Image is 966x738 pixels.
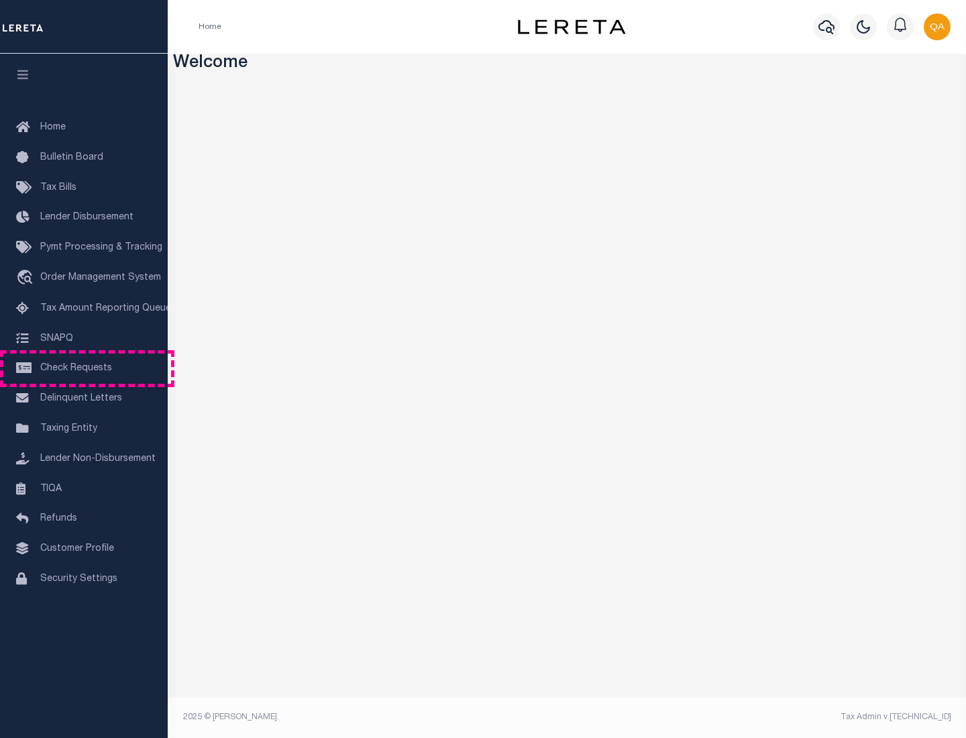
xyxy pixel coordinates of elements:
[40,243,162,252] span: Pymt Processing & Tracking
[40,153,103,162] span: Bulletin Board
[40,183,76,193] span: Tax Bills
[173,54,961,74] h3: Welcome
[16,270,38,287] i: travel_explore
[40,123,66,132] span: Home
[173,711,568,723] div: 2025 © [PERSON_NAME].
[199,21,221,33] li: Home
[518,19,625,34] img: logo-dark.svg
[40,454,156,464] span: Lender Non-Disbursement
[40,574,117,584] span: Security Settings
[577,711,951,723] div: Tax Admin v.[TECHNICAL_ID]
[40,394,122,403] span: Delinquent Letters
[40,304,171,313] span: Tax Amount Reporting Queue
[924,13,951,40] img: svg+xml;base64,PHN2ZyB4bWxucz0iaHR0cDovL3d3dy53My5vcmcvMjAwMC9zdmciIHBvaW50ZXItZXZlbnRzPSJub25lIi...
[40,424,97,433] span: Taxing Entity
[40,213,133,222] span: Lender Disbursement
[40,364,112,373] span: Check Requests
[40,544,114,553] span: Customer Profile
[40,514,77,523] span: Refunds
[40,333,73,343] span: SNAPQ
[40,273,161,282] span: Order Management System
[40,484,62,493] span: TIQA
